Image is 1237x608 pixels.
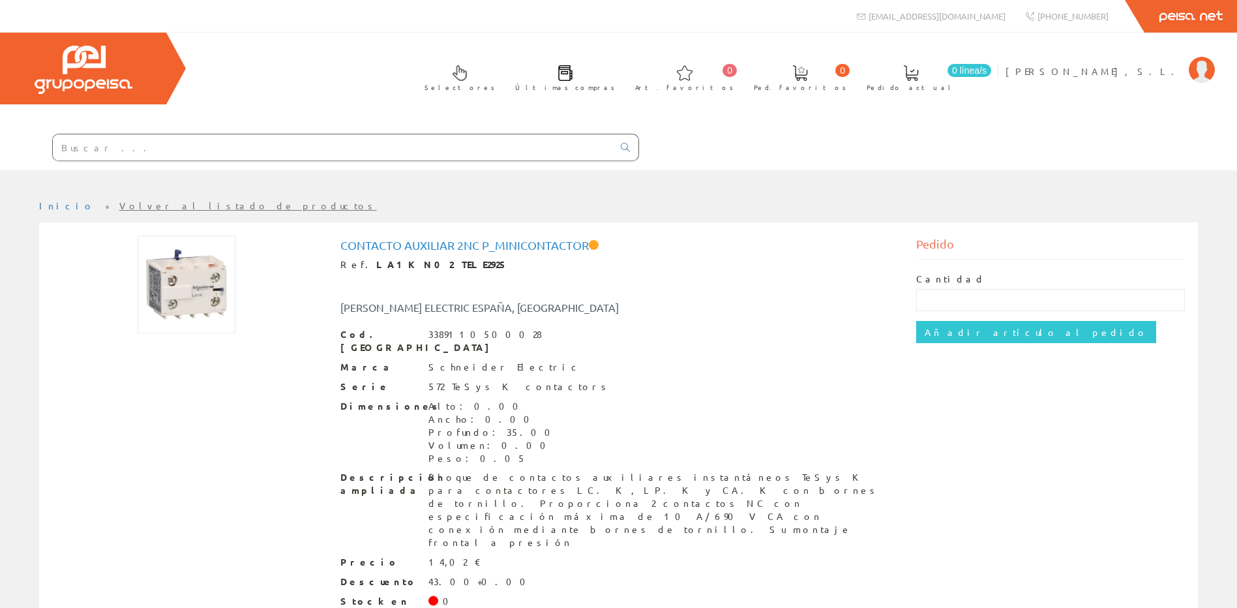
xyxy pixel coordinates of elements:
a: [PERSON_NAME], S.L. [1006,54,1215,67]
strong: LA1KN02 TELE2925 [376,258,508,270]
div: Bloque de contactos auxiliares instantáneos TeSys K para contactores LC. K, LP. K y CA. K con bor... [428,471,897,549]
span: Cod. [GEOGRAPHIC_DATA] [340,328,419,354]
input: Añadir artículo al pedido [916,321,1156,343]
span: Descuento [340,575,419,588]
span: 0 [835,64,850,77]
div: Schneider Electric [428,361,582,374]
img: Grupo Peisa [35,46,132,94]
h1: Contacto Auxiliar 2nc P_minicontactor [340,239,897,252]
div: Pedido [916,236,1185,260]
span: [PERSON_NAME], S.L. [1006,65,1182,78]
label: Cantidad [916,273,985,286]
span: Pedido actual [867,81,955,94]
a: Selectores [411,54,501,99]
span: Últimas compras [515,81,615,94]
div: 572 TeSys K contactors [428,380,610,393]
span: 0 [723,64,737,77]
div: 43.00+0.00 [428,575,533,588]
span: [EMAIL_ADDRESS][DOMAIN_NAME] [869,10,1006,22]
div: Ancho: 0.00 [428,413,558,426]
a: Últimas compras [502,54,621,99]
div: Ref. [340,258,897,271]
span: Ped. favoritos [754,81,846,94]
div: Volumen: 0.00 [428,439,558,452]
div: [PERSON_NAME] ELECTRIC ESPAÑA, [GEOGRAPHIC_DATA] [331,300,666,315]
div: Alto: 0.00 [428,400,558,413]
span: 0 línea/s [947,64,991,77]
div: 3389110500028 [428,328,542,341]
span: Dimensiones [340,400,419,413]
div: 0 [443,595,456,608]
span: Marca [340,361,419,374]
span: [PHONE_NUMBER] [1037,10,1109,22]
img: Foto artículo Contacto Auxiliar 2nc P_minicontactor (150x150) [138,236,235,333]
a: Inicio [39,200,95,211]
div: 14,02 € [428,556,481,569]
input: Buscar ... [53,134,613,160]
span: Selectores [425,81,495,94]
span: Serie [340,380,419,393]
div: Profundo: 35.00 [428,426,558,439]
div: Peso: 0.05 [428,452,558,465]
a: Volver al listado de productos [119,200,377,211]
span: Descripción ampliada [340,471,419,497]
span: Precio [340,556,419,569]
span: Art. favoritos [635,81,734,94]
